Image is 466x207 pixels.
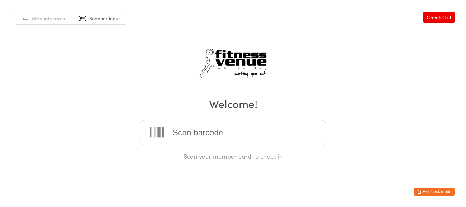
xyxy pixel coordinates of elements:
h2: Welcome! [7,96,459,111]
div: Scan your member card to check in [140,152,326,160]
img: Fitness Venue Whitsunday [190,41,276,86]
input: Scan barcode [140,120,326,145]
button: Exit kiosk mode [414,188,455,196]
span: Manual search [32,15,65,22]
span: Scanner input [89,15,120,22]
a: Check Out [423,12,455,23]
